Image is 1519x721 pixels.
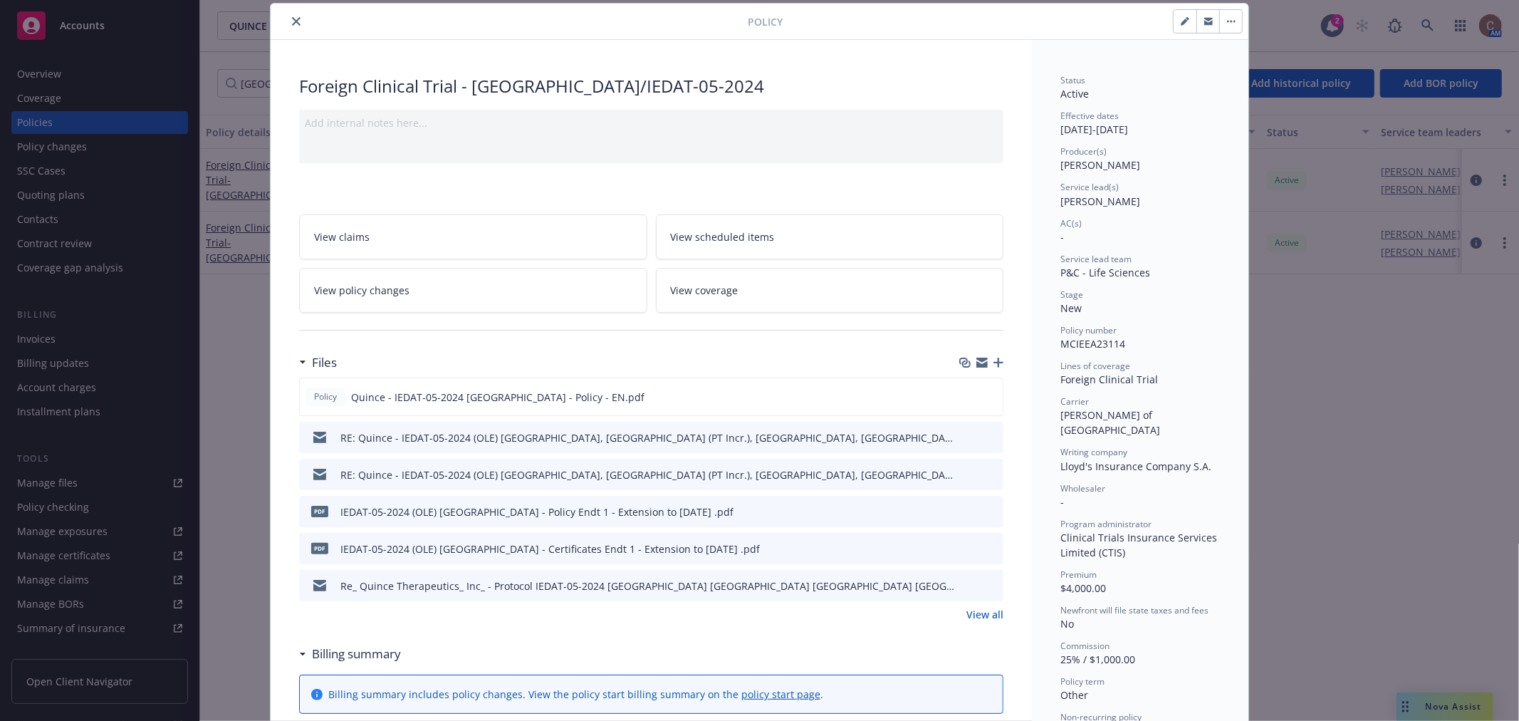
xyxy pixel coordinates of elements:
[1060,531,1220,559] span: Clinical Trials Insurance Services Limited (CTIS)
[311,390,340,403] span: Policy
[1060,495,1064,509] span: -
[985,504,998,519] button: preview file
[1060,395,1089,408] span: Carrier
[1060,217,1082,229] span: AC(s)
[1060,617,1074,631] span: No
[962,504,973,519] button: download file
[1060,640,1110,652] span: Commission
[299,353,337,372] div: Files
[962,430,973,445] button: download file
[1060,688,1088,702] span: Other
[966,607,1003,622] a: View all
[1060,158,1140,172] span: [PERSON_NAME]
[671,229,775,244] span: View scheduled items
[985,430,998,445] button: preview file
[312,645,401,663] h3: Billing summary
[1060,460,1211,473] span: Lloyd's Insurance Company S.A.
[1060,289,1083,301] span: Stage
[299,645,401,663] div: Billing summary
[1060,181,1119,193] span: Service lead(s)
[1060,653,1135,666] span: 25% / $1,000.00
[1060,675,1105,688] span: Policy term
[340,579,956,593] div: Re_ Quince Therapeutics_ Inc_ - Protocol IEDAT-05-2024 [GEOGRAPHIC_DATA] [GEOGRAPHIC_DATA] [GEOGR...
[299,214,647,259] a: View claims
[351,390,644,405] span: Quince - IEDAT-05-2024 [GEOGRAPHIC_DATA] - Policy - EN.pdf
[299,74,1003,98] div: Foreign Clinical Trial - [GEOGRAPHIC_DATA]/IEDAT-05-2024
[314,229,370,244] span: View claims
[340,504,734,519] div: IEDAT-05-2024 (OLE) [GEOGRAPHIC_DATA] - Policy Endt 1 - Extension to [DATE] .pdf
[328,687,823,702] div: Billing summary includes policy changes. View the policy start billing summary on the .
[1060,110,1220,137] div: [DATE] - [DATE]
[305,115,998,130] div: Add internal notes here...
[311,543,328,554] span: pdf
[1060,87,1089,100] span: Active
[1060,581,1106,595] span: $4,000.00
[288,13,305,30] button: close
[1060,604,1209,616] span: Newfront will file state taxes and fees
[1060,482,1105,494] span: Wholesaler
[1060,324,1117,336] span: Policy number
[1060,408,1160,437] span: [PERSON_NAME] of [GEOGRAPHIC_DATA]
[656,268,1004,313] a: View coverage
[1060,74,1085,86] span: Status
[962,579,973,593] button: download file
[1060,360,1130,372] span: Lines of coverage
[1060,253,1132,265] span: Service lead team
[985,579,998,593] button: preview file
[340,467,956,482] div: RE: Quince - IEDAT-05-2024 (OLE) [GEOGRAPHIC_DATA], [GEOGRAPHIC_DATA] (PT Incr.), [GEOGRAPHIC_DAT...
[1060,569,1097,581] span: Premium
[340,541,760,556] div: IEDAT-05-2024 (OLE) [GEOGRAPHIC_DATA] - Certificates Endt 1 - Extension to [DATE] .pdf
[314,283,409,298] span: View policy changes
[748,14,783,29] span: Policy
[1060,518,1152,530] span: Program administrator
[299,268,647,313] a: View policy changes
[1060,230,1064,244] span: -
[1060,110,1119,122] span: Effective dates
[962,467,973,482] button: download file
[1060,372,1220,387] div: Foreign Clinical Trial
[340,430,956,445] div: RE: Quince - IEDAT-05-2024 (OLE) [GEOGRAPHIC_DATA], [GEOGRAPHIC_DATA] (PT Incr.), [GEOGRAPHIC_DAT...
[1060,446,1127,458] span: Writing company
[1060,145,1107,157] span: Producer(s)
[985,467,998,482] button: preview file
[1060,266,1150,279] span: P&C - Life Sciences
[1060,194,1140,208] span: [PERSON_NAME]
[311,506,328,517] span: pdf
[1060,301,1082,315] span: New
[312,353,337,372] h3: Files
[671,283,738,298] span: View coverage
[984,390,997,405] button: preview file
[962,541,973,556] button: download file
[656,214,1004,259] a: View scheduled items
[985,541,998,556] button: preview file
[961,390,973,405] button: download file
[1060,337,1125,351] span: MCIEEA23114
